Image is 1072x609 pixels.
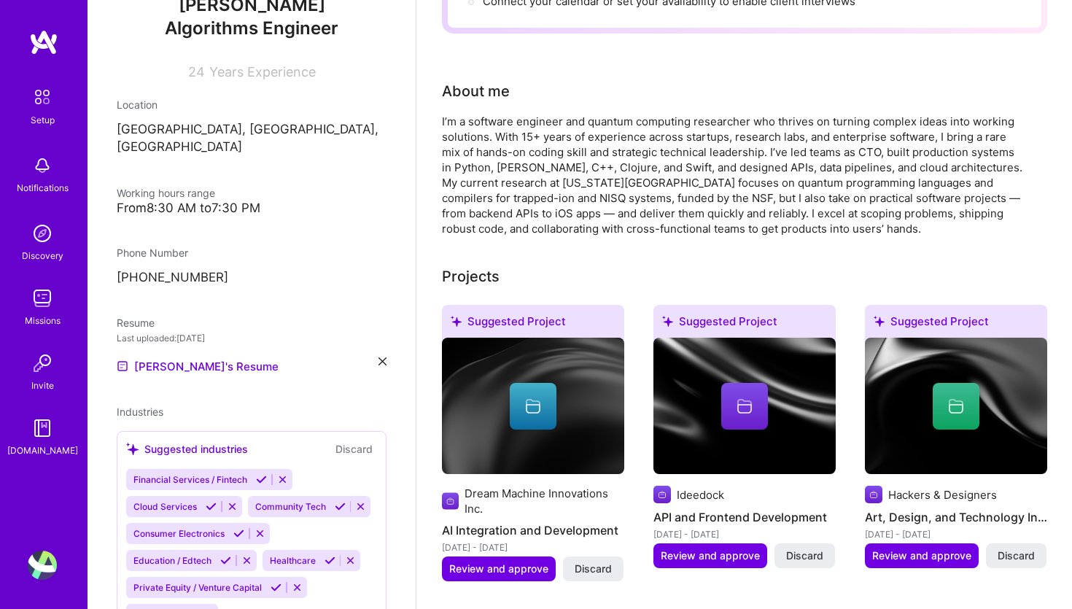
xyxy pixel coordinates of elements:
[653,305,836,344] div: Suggested Project
[255,528,265,539] i: Reject
[872,548,971,563] span: Review and approve
[117,317,155,329] span: Resume
[28,284,57,313] img: teamwork
[7,443,78,458] div: [DOMAIN_NAME]
[998,548,1035,563] span: Discard
[28,349,57,378] img: Invite
[133,555,211,566] span: Education / Edtech
[270,555,316,566] span: Healthcare
[188,64,205,79] span: 24
[22,248,63,263] div: Discovery
[117,269,387,287] p: [PHONE_NUMBER]
[874,316,885,327] i: icon SuggestedTeams
[662,316,673,327] i: icon SuggestedTeams
[241,555,252,566] i: Reject
[117,247,188,259] span: Phone Number
[117,406,163,418] span: Industries
[17,180,69,195] div: Notifications
[378,357,387,365] i: icon Close
[865,508,1047,527] h4: Art, Design, and Technology Integration
[227,501,238,512] i: Reject
[442,80,510,102] div: About me
[345,555,356,566] i: Reject
[27,82,58,112] img: setup
[451,316,462,327] i: icon SuggestedTeams
[442,338,624,475] img: cover
[677,487,724,503] div: Ideedock
[117,360,128,372] img: Resume
[117,97,387,112] div: Location
[28,551,57,580] img: User Avatar
[865,527,1047,542] div: [DATE] - [DATE]
[661,548,760,563] span: Review and approve
[331,441,377,457] button: Discard
[209,64,316,79] span: Years Experience
[442,305,624,344] div: Suggested Project
[29,29,58,55] img: logo
[126,443,139,455] i: icon SuggestedTeams
[133,501,197,512] span: Cloud Services
[292,582,303,593] i: Reject
[126,441,248,457] div: Suggested industries
[653,486,671,503] img: Company logo
[653,508,836,527] h4: API and Frontend Development
[28,151,57,180] img: bell
[442,265,500,287] div: Projects
[442,540,624,555] div: [DATE] - [DATE]
[465,486,624,516] div: Dream Machine Innovations Inc.
[220,555,231,566] i: Accept
[442,521,624,540] h4: AI Integration and Development
[133,528,225,539] span: Consumer Electronics
[449,562,548,576] span: Review and approve
[325,555,335,566] i: Accept
[117,187,215,199] span: Working hours range
[206,501,217,512] i: Accept
[653,338,836,475] img: cover
[865,486,882,503] img: Company logo
[335,501,346,512] i: Accept
[31,112,55,128] div: Setup
[25,313,61,328] div: Missions
[355,501,366,512] i: Reject
[888,487,997,503] div: Hackers & Designers
[117,121,387,156] p: [GEOGRAPHIC_DATA], [GEOGRAPHIC_DATA], [GEOGRAPHIC_DATA]
[442,114,1025,236] div: I’m a software engineer and quantum computing researcher who thrives on turning complex ideas int...
[277,474,288,485] i: Reject
[28,414,57,443] img: guide book
[117,330,387,346] div: Last uploaded: [DATE]
[117,357,279,375] a: [PERSON_NAME]'s Resume
[865,305,1047,344] div: Suggested Project
[256,474,267,485] i: Accept
[233,528,244,539] i: Accept
[575,562,612,576] span: Discard
[865,338,1047,475] img: cover
[31,378,54,393] div: Invite
[442,492,459,510] img: Company logo
[255,501,326,512] span: Community Tech
[133,474,247,485] span: Financial Services / Fintech
[117,201,387,216] div: From 8:30 AM to 7:30 PM
[786,548,823,563] span: Discard
[271,582,281,593] i: Accept
[165,18,338,39] span: Algorithms Engineer
[653,527,836,542] div: [DATE] - [DATE]
[133,582,262,593] span: Private Equity / Venture Capital
[28,219,57,248] img: discovery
